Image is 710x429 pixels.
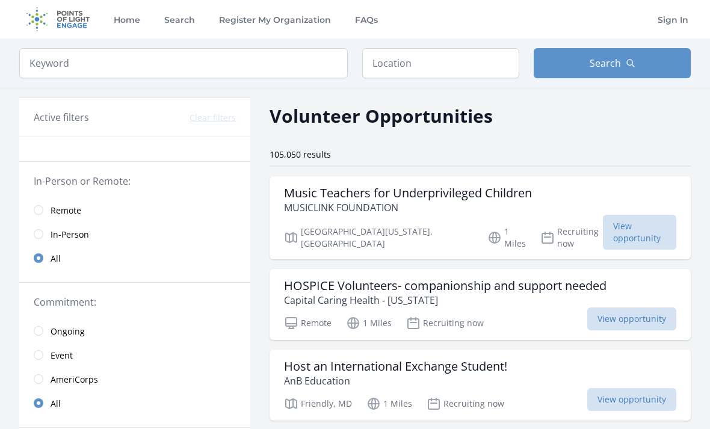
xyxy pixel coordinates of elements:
span: All [51,398,61,410]
span: Event [51,350,73,362]
p: [GEOGRAPHIC_DATA][US_STATE], [GEOGRAPHIC_DATA] [284,226,473,250]
p: Friendly, MD [284,397,352,411]
input: Keyword [19,48,348,78]
span: Remote [51,205,81,217]
span: Ongoing [51,326,85,338]
a: AmeriCorps [19,367,250,391]
h3: HOSPICE Volunteers- companionship and support needed [284,279,607,293]
a: Host an International Exchange Student! AnB Education Friendly, MD 1 Miles Recruiting now View op... [270,350,691,421]
span: View opportunity [603,215,676,250]
p: 1 Miles [487,226,526,250]
span: AmeriCorps [51,374,98,386]
button: Clear filters [190,112,236,124]
p: Recruiting now [406,316,484,330]
span: View opportunity [587,388,676,411]
span: In-Person [51,229,89,241]
a: In-Person [19,222,250,246]
a: HOSPICE Volunteers- companionship and support needed Capital Caring Health - [US_STATE] Remote 1 ... [270,269,691,340]
legend: Commitment: [34,295,236,309]
a: Remote [19,198,250,222]
span: View opportunity [587,307,676,330]
p: Capital Caring Health - [US_STATE] [284,293,607,307]
a: Music Teachers for Underprivileged Children MUSICLINK FOUNDATION [GEOGRAPHIC_DATA][US_STATE], [GE... [270,176,691,259]
span: Search [590,56,621,70]
a: Ongoing [19,319,250,343]
p: 1 Miles [366,397,412,411]
a: Event [19,343,250,367]
h3: Music Teachers for Underprivileged Children [284,186,532,200]
span: All [51,253,61,265]
a: All [19,391,250,415]
input: Location [362,48,519,78]
p: Recruiting now [540,226,603,250]
p: Remote [284,316,332,330]
span: 105,050 results [270,149,331,160]
button: Search [534,48,691,78]
a: All [19,246,250,270]
h3: Host an International Exchange Student! [284,359,507,374]
p: MUSICLINK FOUNDATION [284,200,532,215]
p: 1 Miles [346,316,392,330]
h2: Volunteer Opportunities [270,102,493,129]
legend: In-Person or Remote: [34,174,236,188]
p: Recruiting now [427,397,504,411]
p: AnB Education [284,374,507,388]
h3: Active filters [34,110,89,125]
